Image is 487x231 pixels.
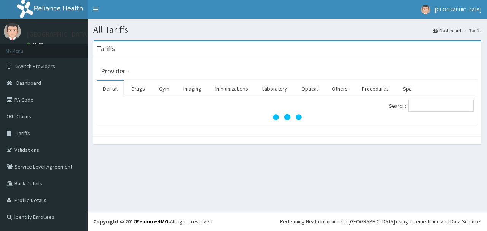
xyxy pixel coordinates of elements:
[97,81,124,97] a: Dental
[16,130,30,137] span: Tariffs
[280,218,481,225] div: Redefining Heath Insurance in [GEOGRAPHIC_DATA] using Telemedicine and Data Science!
[27,31,89,38] p: [GEOGRAPHIC_DATA]
[295,81,324,97] a: Optical
[4,23,21,40] img: User Image
[27,41,45,47] a: Online
[101,68,129,75] h3: Provider -
[153,81,175,97] a: Gym
[389,100,474,112] label: Search:
[93,25,481,35] h1: All Tariffs
[433,27,461,34] a: Dashboard
[136,218,169,225] a: RelianceHMO
[97,45,115,52] h3: Tariffs
[421,5,430,14] img: User Image
[435,6,481,13] span: [GEOGRAPHIC_DATA]
[326,81,354,97] a: Others
[177,81,207,97] a: Imaging
[397,81,418,97] a: Spa
[356,81,395,97] a: Procedures
[16,80,41,86] span: Dashboard
[93,218,170,225] strong: Copyright © 2017 .
[16,63,55,70] span: Switch Providers
[16,113,31,120] span: Claims
[256,81,293,97] a: Laboratory
[209,81,254,97] a: Immunizations
[88,212,487,231] footer: All rights reserved.
[272,102,302,132] svg: audio-loading
[408,100,474,112] input: Search:
[126,81,151,97] a: Drugs
[462,27,481,34] li: Tariffs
